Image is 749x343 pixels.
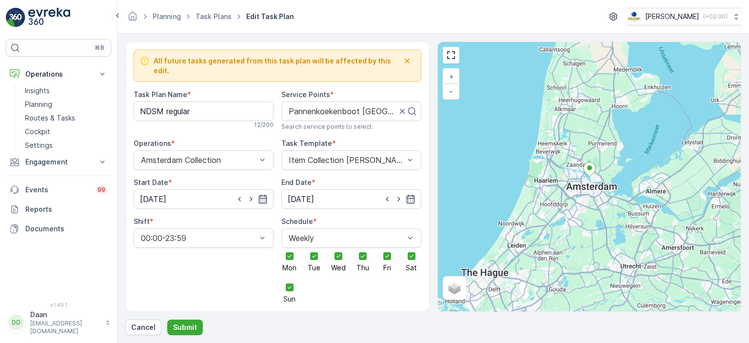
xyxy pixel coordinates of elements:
[30,310,100,320] p: Daan
[21,125,111,139] a: Cockpit
[281,123,373,131] span: Search service points to select.
[25,113,75,123] p: Routes & Tasks
[283,296,296,303] span: Sun
[6,152,111,172] button: Engagement
[281,189,421,209] input: dd/mm/yyyy
[6,200,111,219] a: Reports
[6,8,25,27] img: logo
[134,90,187,99] label: Task Plan Name
[6,180,111,200] a: Events99
[134,311,170,319] label: Route Plan
[627,8,741,25] button: [PERSON_NAME](+02:00)
[6,219,111,239] a: Documents
[25,127,50,137] p: Cockpit
[125,320,161,335] button: Cancel
[134,217,150,225] label: Shift
[645,12,699,21] p: [PERSON_NAME]
[30,320,100,335] p: [EMAIL_ADDRESS][DOMAIN_NAME]
[25,157,92,167] p: Engagement
[281,139,332,147] label: Task Template
[21,84,111,98] a: Insights
[173,323,197,332] p: Submit
[25,224,107,234] p: Documents
[254,121,274,129] p: 12 / 200
[244,12,296,21] span: Edit Task Plan
[449,87,453,95] span: −
[383,264,391,271] span: Fri
[21,98,111,111] a: Planning
[406,264,417,271] span: Sat
[6,302,111,308] span: v 1.48.1
[134,139,171,147] label: Operations
[444,69,458,84] a: Zoom In
[281,90,330,99] label: Service Points
[21,139,111,152] a: Settings
[703,13,728,20] p: ( +02:00 )
[25,86,50,96] p: Insights
[281,217,313,225] label: Schedule
[134,189,274,209] input: dd/mm/yyyy
[95,44,104,52] p: ⌘B
[127,15,138,23] a: Homepage
[153,12,181,20] a: Planning
[196,12,232,20] a: Task Plans
[444,84,458,99] a: Zoom Out
[28,8,70,27] img: logo_light-DOdMpM7g.png
[25,100,52,109] p: Planning
[25,69,92,79] p: Operations
[25,141,53,150] p: Settings
[444,48,458,62] a: View Fullscreen
[627,11,641,22] img: basis-logo_rgb2x.png
[444,277,465,299] a: Layers
[6,64,111,84] button: Operations
[308,264,320,271] span: Tue
[167,320,203,335] button: Submit
[331,264,346,271] span: Wed
[21,111,111,125] a: Routes & Tasks
[25,204,107,214] p: Reports
[25,185,90,195] p: Events
[6,310,111,335] button: DDDaan[EMAIL_ADDRESS][DOMAIN_NAME]
[134,178,168,186] label: Start Date
[8,315,24,330] div: DD
[154,56,399,76] span: All future tasks generated from this task plan will be affected by this edit.
[356,264,369,271] span: Thu
[282,264,296,271] span: Mon
[281,178,312,186] label: End Date
[98,186,105,194] p: 99
[131,323,156,332] p: Cancel
[449,72,453,81] span: +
